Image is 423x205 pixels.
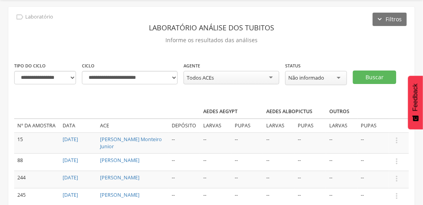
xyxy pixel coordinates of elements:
[232,132,263,153] td: --
[14,119,59,132] td: Nº da amostra
[326,119,358,132] td: Larvas
[295,153,326,171] td: --
[358,188,389,205] td: --
[184,63,200,69] label: Agente
[100,136,162,150] a: [PERSON_NAME] Monteiro Junior
[14,35,409,46] p: Informe os resultados das análises
[169,171,200,188] td: --
[295,132,326,153] td: --
[169,119,200,132] td: Depósito
[232,188,263,205] td: --
[288,74,324,81] div: Não informado
[63,174,78,181] a: [DATE]
[187,74,214,81] div: Todos ACEs
[82,63,95,69] label: Ciclo
[200,188,232,205] td: --
[263,132,295,153] td: --
[295,119,326,132] td: Pupas
[285,63,301,69] label: Status
[326,188,358,205] td: --
[14,171,59,188] td: 244
[326,105,389,119] th: Outros
[263,171,295,188] td: --
[392,157,401,166] i: 
[14,20,409,35] header: Laboratório análise dos tubitos
[169,153,200,171] td: --
[169,132,200,153] td: --
[100,192,139,198] a: [PERSON_NAME]
[263,119,295,132] td: Larvas
[14,132,59,153] td: 15
[97,119,169,132] td: ACE
[169,188,200,205] td: --
[200,119,232,132] td: Larvas
[392,174,401,183] i: 
[295,171,326,188] td: --
[14,153,59,171] td: 88
[353,71,396,84] button: Buscar
[100,157,139,164] a: [PERSON_NAME]
[295,188,326,205] td: --
[232,171,263,188] td: --
[358,171,389,188] td: --
[232,153,263,171] td: --
[63,157,78,164] a: [DATE]
[15,13,24,21] i: 
[200,105,263,119] th: Aedes aegypt
[373,13,407,26] button: Filtros
[59,119,97,132] td: Data
[392,136,401,145] i: 
[358,153,389,171] td: --
[326,132,358,153] td: --
[263,105,326,119] th: Aedes albopictus
[412,84,419,111] span: Feedback
[100,174,139,181] a: [PERSON_NAME]
[200,132,232,153] td: --
[326,171,358,188] td: --
[14,63,46,69] label: Tipo do ciclo
[358,119,389,132] td: Pupas
[326,153,358,171] td: --
[408,76,423,129] button: Feedback - Mostrar pesquisa
[200,171,232,188] td: --
[200,153,232,171] td: --
[63,192,78,198] a: [DATE]
[392,192,401,200] i: 
[263,153,295,171] td: --
[25,14,53,20] p: Laboratório
[263,188,295,205] td: --
[63,136,78,143] a: [DATE]
[232,119,263,132] td: Pupas
[14,188,59,205] td: 245
[358,132,389,153] td: --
